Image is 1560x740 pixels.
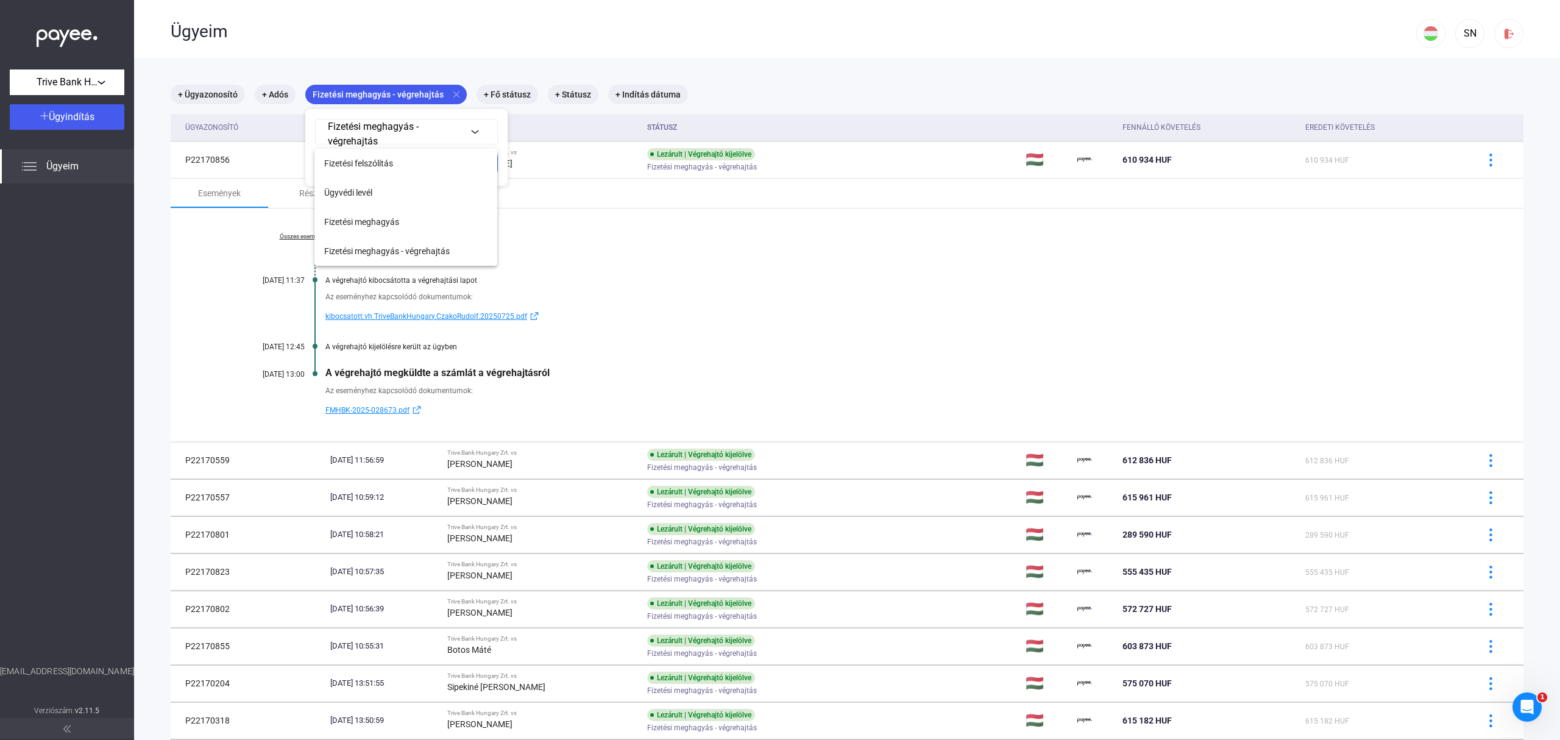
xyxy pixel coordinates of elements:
[1537,692,1547,702] span: 1
[324,244,450,258] span: Fizetési meghagyás - végrehajtás
[324,156,393,171] span: Fizetési felszólítás
[1512,692,1542,722] iframe: Intercom live chat
[324,215,399,229] span: Fizetési meghagyás
[324,185,372,200] span: Ügyvédi levél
